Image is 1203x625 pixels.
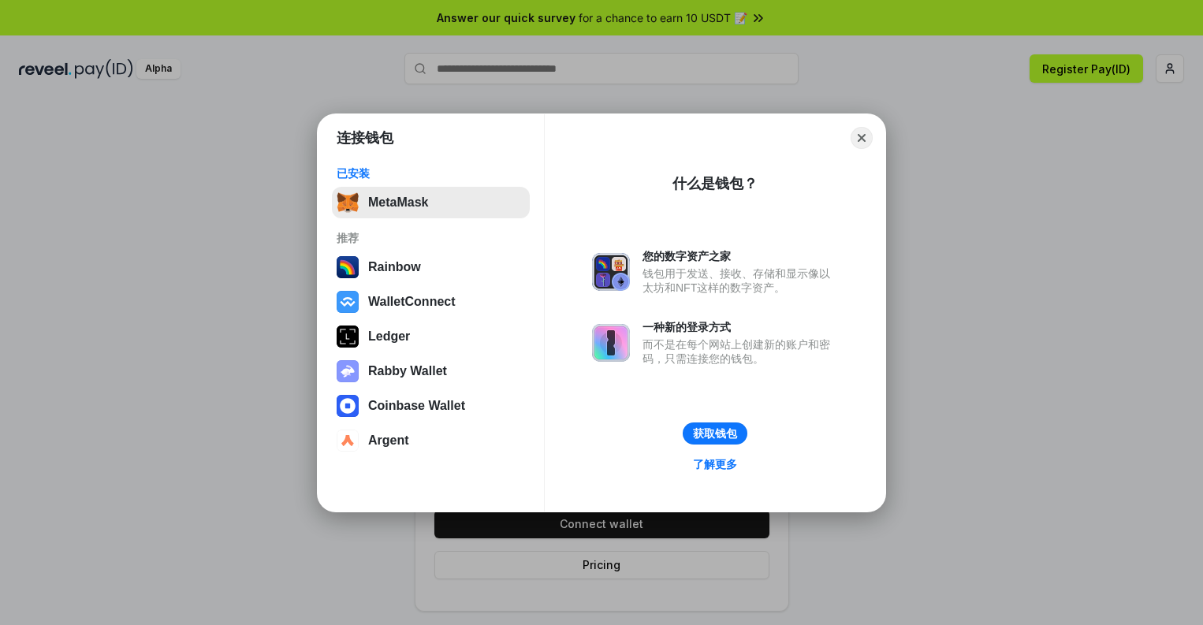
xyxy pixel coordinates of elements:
img: svg+xml,%3Csvg%20xmlns%3D%22http%3A%2F%2Fwww.w3.org%2F2000%2Fsvg%22%20fill%3D%22none%22%20viewBox... [592,253,630,291]
img: svg+xml,%3Csvg%20xmlns%3D%22http%3A%2F%2Fwww.w3.org%2F2000%2Fsvg%22%20width%3D%2228%22%20height%3... [337,326,359,348]
button: Argent [332,425,530,456]
img: svg+xml,%3Csvg%20width%3D%2228%22%20height%3D%2228%22%20viewBox%3D%220%200%2028%2028%22%20fill%3D... [337,395,359,417]
button: Close [851,127,873,149]
button: Coinbase Wallet [332,390,530,422]
img: svg+xml,%3Csvg%20width%3D%22120%22%20height%3D%22120%22%20viewBox%3D%220%200%20120%20120%22%20fil... [337,256,359,278]
div: 您的数字资产之家 [642,249,838,263]
a: 了解更多 [683,454,747,474]
div: WalletConnect [368,295,456,309]
div: 推荐 [337,231,525,245]
div: 而不是在每个网站上创建新的账户和密码，只需连接您的钱包。 [642,337,838,366]
div: Ledger [368,329,410,344]
div: 获取钱包 [693,426,737,441]
h1: 连接钱包 [337,128,393,147]
div: Argent [368,433,409,448]
button: 获取钱包 [683,422,747,445]
img: svg+xml,%3Csvg%20width%3D%2228%22%20height%3D%2228%22%20viewBox%3D%220%200%2028%2028%22%20fill%3D... [337,291,359,313]
div: 什么是钱包？ [672,174,758,193]
img: svg+xml,%3Csvg%20xmlns%3D%22http%3A%2F%2Fwww.w3.org%2F2000%2Fsvg%22%20fill%3D%22none%22%20viewBox... [337,360,359,382]
div: 了解更多 [693,457,737,471]
div: 已安装 [337,166,525,180]
div: 一种新的登录方式 [642,320,838,334]
button: Rainbow [332,251,530,283]
img: svg+xml,%3Csvg%20xmlns%3D%22http%3A%2F%2Fwww.w3.org%2F2000%2Fsvg%22%20fill%3D%22none%22%20viewBox... [592,324,630,362]
button: Rabby Wallet [332,355,530,387]
div: Rainbow [368,260,421,274]
div: 钱包用于发送、接收、存储和显示像以太坊和NFT这样的数字资产。 [642,266,838,295]
img: svg+xml,%3Csvg%20width%3D%2228%22%20height%3D%2228%22%20viewBox%3D%220%200%2028%2028%22%20fill%3D... [337,430,359,452]
div: Rabby Wallet [368,364,447,378]
button: Ledger [332,321,530,352]
div: Coinbase Wallet [368,399,465,413]
button: MetaMask [332,187,530,218]
button: WalletConnect [332,286,530,318]
div: MetaMask [368,195,428,210]
img: svg+xml,%3Csvg%20fill%3D%22none%22%20height%3D%2233%22%20viewBox%3D%220%200%2035%2033%22%20width%... [337,192,359,214]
